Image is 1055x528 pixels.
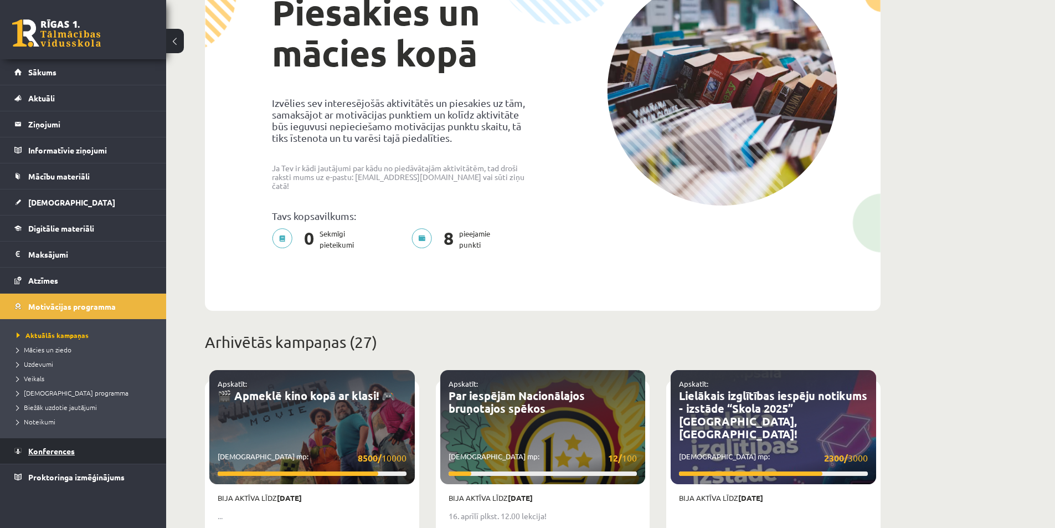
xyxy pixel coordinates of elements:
[14,464,152,490] a: Proktoringa izmēģinājums
[205,331,881,354] p: Arhivētās kampaņas (27)
[608,451,637,465] span: 100
[28,171,90,181] span: Mācību materiāli
[28,223,94,233] span: Digitālie materiāli
[12,19,101,47] a: Rīgas 1. Tālmācības vidusskola
[449,451,637,465] p: [DEMOGRAPHIC_DATA] mp:
[17,330,155,340] a: Aktuālās kampaņas
[299,228,320,250] span: 0
[277,493,302,503] strong: [DATE]
[449,379,478,388] a: Apskatīt:
[14,438,152,464] a: Konferences
[17,417,155,427] a: Noteikumi
[824,451,868,465] span: 3000
[218,493,406,504] p: Bija aktīva līdz
[14,294,152,319] a: Motivācijas programma
[679,388,867,441] a: Lielākais izglītības iespēju notikums - izstāde “Skola 2025” [GEOGRAPHIC_DATA], [GEOGRAPHIC_DATA]!
[14,242,152,267] a: Maksājumi
[17,331,89,340] span: Aktuālās kampaņas
[738,493,763,503] strong: [DATE]
[28,275,58,285] span: Atzīmes
[28,472,125,482] span: Proktoringa izmēģinājums
[17,388,128,397] span: [DEMOGRAPHIC_DATA] programma
[14,59,152,85] a: Sākums
[449,493,637,504] p: Bija aktīva līdz
[17,417,55,426] span: Noteikumi
[14,268,152,293] a: Atzīmes
[358,451,406,465] span: 10000
[17,403,97,412] span: Biežāk uzdotie jautājumi
[17,373,155,383] a: Veikals
[28,242,152,267] legend: Maksājumi
[28,197,115,207] span: [DEMOGRAPHIC_DATA]
[17,388,155,398] a: [DEMOGRAPHIC_DATA] programma
[272,210,534,222] p: Tavs kopsavilkums:
[679,493,868,504] p: Bija aktīva līdz
[608,452,622,464] strong: 12/
[218,451,406,465] p: [DEMOGRAPHIC_DATA] mp:
[411,228,497,250] p: pieejamie punkti
[449,511,547,521] strong: 16. aprīlī plkst. 12.00 lekcija!
[679,451,868,465] p: [DEMOGRAPHIC_DATA] mp:
[14,111,152,137] a: Ziņojumi
[17,345,71,354] span: Mācies un ziedo
[14,85,152,111] a: Aktuāli
[824,452,848,464] strong: 2300/
[14,137,152,163] a: Informatīvie ziņojumi
[28,137,152,163] legend: Informatīvie ziņojumi
[28,111,152,137] legend: Ziņojumi
[14,163,152,189] a: Mācību materiāli
[272,228,361,250] p: Sekmīgi pieteikumi
[272,163,534,190] p: Ja Tev ir kādi jautājumi par kādu no piedāvātajām aktivitātēm, tad droši raksti mums uz e-pastu: ...
[358,452,382,464] strong: 8500/
[272,97,534,143] p: Izvēlies sev interesējošās aktivitātēs un piesakies uz tām, samaksājot ar motivācijas punktiem un...
[14,216,152,241] a: Digitālie materiāli
[17,360,53,368] span: Uzdevumi
[218,510,406,522] p: ...
[17,402,155,412] a: Biežāk uzdotie jautājumi
[679,379,708,388] a: Apskatīt:
[28,67,56,77] span: Sākums
[218,388,395,403] a: 🎬 Apmeklē kino kopā ar klasi! 🎮
[218,379,247,388] a: Apskatīt:
[508,493,533,503] strong: [DATE]
[17,359,155,369] a: Uzdevumi
[17,345,155,355] a: Mācies un ziedo
[28,301,116,311] span: Motivācijas programma
[449,388,585,416] a: Par iespējām Nacionālajos bruņotajos spēkos
[17,374,44,383] span: Veikals
[28,446,75,456] span: Konferences
[438,228,459,250] span: 8
[28,93,55,103] span: Aktuāli
[14,189,152,215] a: [DEMOGRAPHIC_DATA]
